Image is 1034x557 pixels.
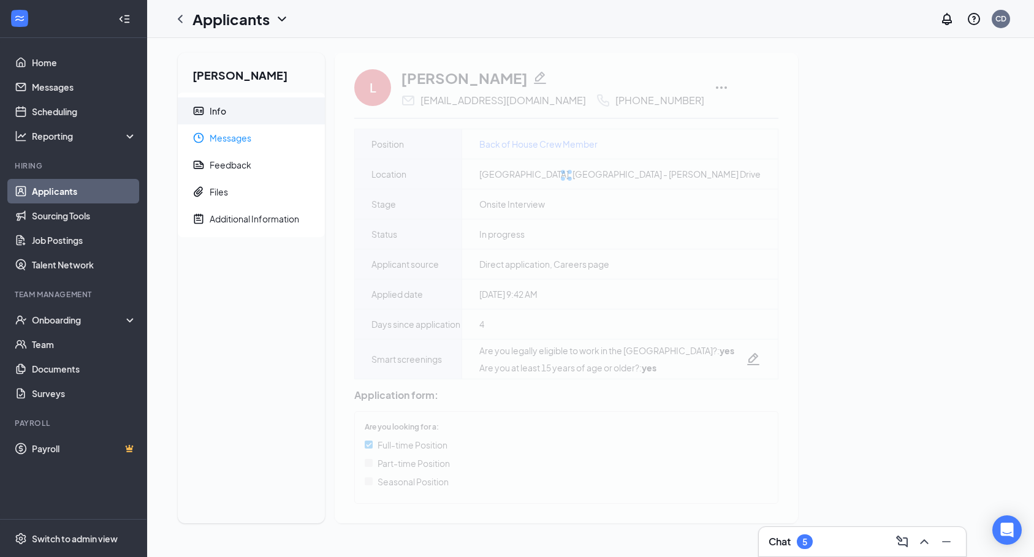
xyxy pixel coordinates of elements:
[967,12,981,26] svg: QuestionInfo
[32,252,137,277] a: Talent Network
[192,9,270,29] h1: Applicants
[917,534,932,549] svg: ChevronUp
[178,124,325,151] a: ClockMessages
[210,159,251,171] div: Feedback
[13,12,26,25] svg: WorkstreamLogo
[32,314,126,326] div: Onboarding
[192,105,205,117] svg: ContactCard
[15,314,27,326] svg: UserCheck
[178,205,325,232] a: NoteActiveAdditional Information
[210,186,228,198] div: Files
[32,130,137,142] div: Reporting
[32,532,118,545] div: Switch to admin view
[769,535,791,548] h3: Chat
[937,532,956,551] button: Minimize
[178,178,325,205] a: PaperclipFiles
[940,12,954,26] svg: Notifications
[914,532,934,551] button: ChevronUp
[32,332,137,357] a: Team
[178,53,325,93] h2: [PERSON_NAME]
[32,179,137,203] a: Applicants
[192,159,205,171] svg: Report
[892,532,912,551] button: ComposeMessage
[192,213,205,225] svg: NoteActive
[992,515,1022,545] div: Open Intercom Messenger
[210,124,315,151] span: Messages
[15,289,134,300] div: Team Management
[15,161,134,171] div: Hiring
[32,357,137,381] a: Documents
[15,532,27,545] svg: Settings
[210,213,299,225] div: Additional Information
[32,436,137,461] a: PayrollCrown
[178,151,325,178] a: ReportFeedback
[210,105,226,117] div: Info
[275,12,289,26] svg: ChevronDown
[895,534,910,549] svg: ComposeMessage
[192,132,205,144] svg: Clock
[178,97,325,124] a: ContactCardInfo
[192,186,205,198] svg: Paperclip
[939,534,954,549] svg: Minimize
[32,50,137,75] a: Home
[173,12,188,26] svg: ChevronLeft
[15,418,134,428] div: Payroll
[32,381,137,406] a: Surveys
[802,537,807,547] div: 5
[15,130,27,142] svg: Analysis
[32,203,137,228] a: Sourcing Tools
[995,13,1006,24] div: CD
[32,75,137,99] a: Messages
[32,228,137,252] a: Job Postings
[118,13,131,25] svg: Collapse
[32,99,137,124] a: Scheduling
